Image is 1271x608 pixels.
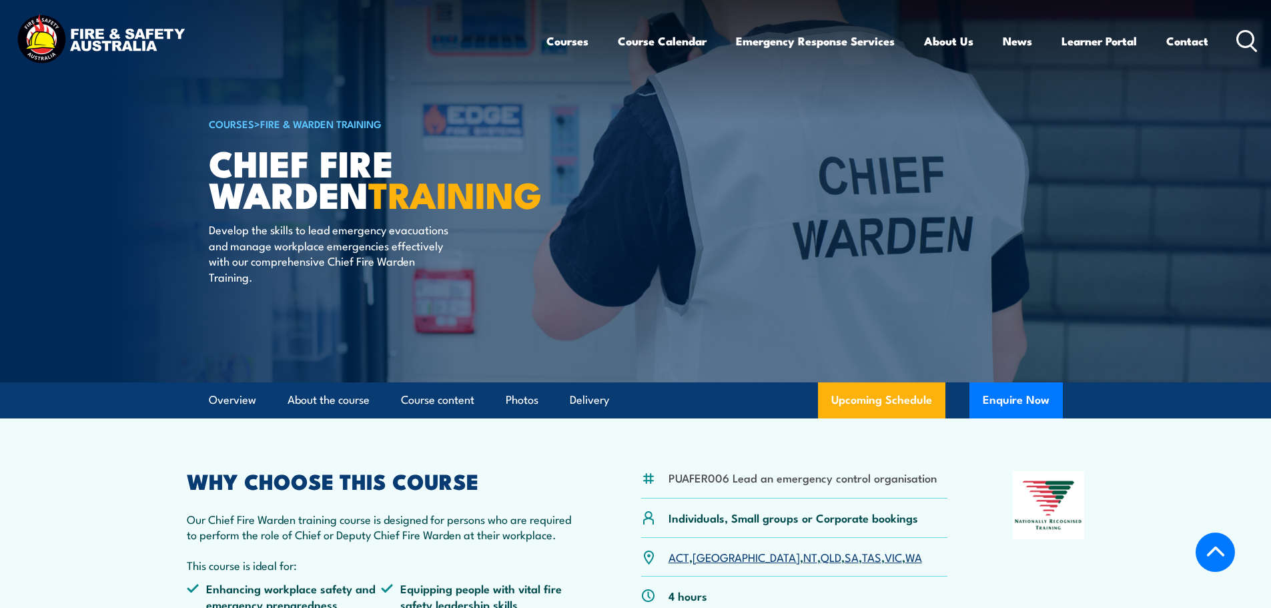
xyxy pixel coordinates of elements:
[885,549,902,565] a: VIC
[209,382,256,418] a: Overview
[618,23,707,59] a: Course Calendar
[803,549,817,565] a: NT
[570,382,609,418] a: Delivery
[669,510,918,525] p: Individuals, Small groups or Corporate bookings
[288,382,370,418] a: About the course
[845,549,859,565] a: SA
[546,23,588,59] a: Courses
[187,471,576,490] h2: WHY CHOOSE THIS COURSE
[669,470,937,485] li: PUAFER006 Lead an emergency control organisation
[209,116,254,131] a: COURSES
[401,382,474,418] a: Course content
[905,549,922,565] a: WA
[1062,23,1137,59] a: Learner Portal
[924,23,973,59] a: About Us
[693,549,800,565] a: [GEOGRAPHIC_DATA]
[669,549,922,565] p: , , , , , , ,
[506,382,538,418] a: Photos
[209,115,538,131] h6: >
[821,549,841,565] a: QLD
[368,166,542,221] strong: TRAINING
[187,511,576,543] p: Our Chief Fire Warden training course is designed for persons who are required to perform the rol...
[669,549,689,565] a: ACT
[1166,23,1208,59] a: Contact
[260,116,382,131] a: Fire & Warden Training
[969,382,1063,418] button: Enquire Now
[736,23,895,59] a: Emergency Response Services
[669,588,707,603] p: 4 hours
[862,549,881,565] a: TAS
[818,382,945,418] a: Upcoming Schedule
[209,147,538,209] h1: Chief Fire Warden
[1003,23,1032,59] a: News
[209,222,452,284] p: Develop the skills to lead emergency evacuations and manage workplace emergencies effectively wit...
[187,557,576,573] p: This course is ideal for:
[1013,471,1085,539] img: Nationally Recognised Training logo.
